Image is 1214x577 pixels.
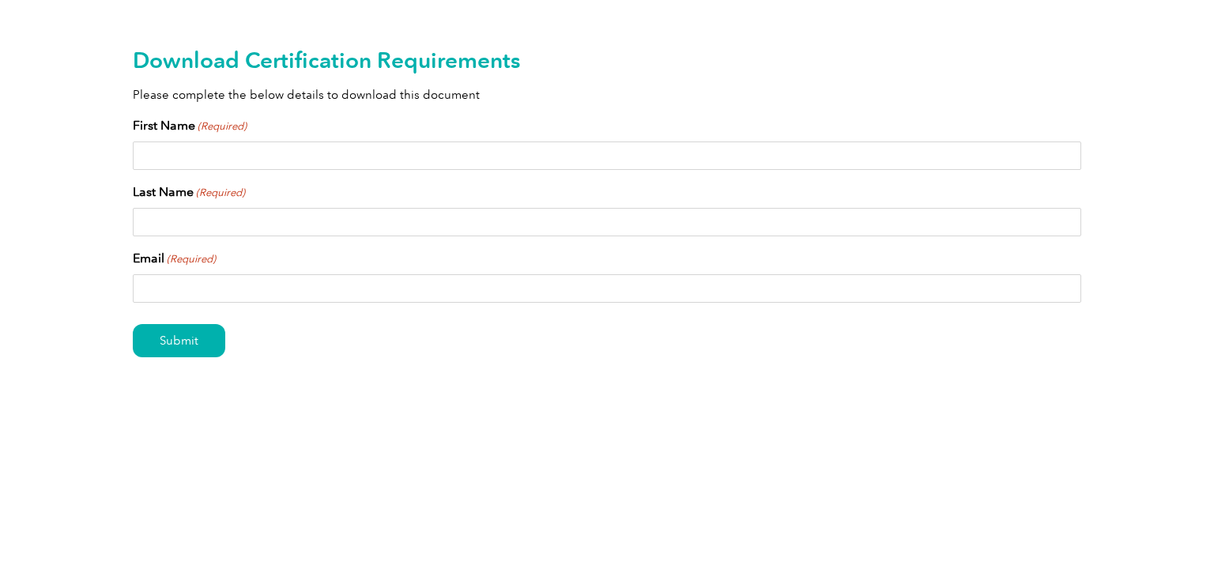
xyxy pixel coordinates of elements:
input: Submit [133,324,225,357]
span: (Required) [197,119,247,134]
label: Email [133,249,216,268]
p: Please complete the below details to download this document [133,86,1081,104]
span: (Required) [166,251,217,267]
h2: Download Certification Requirements [133,47,1081,73]
span: (Required) [195,185,246,201]
label: Last Name [133,183,245,202]
label: First Name [133,116,247,135]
